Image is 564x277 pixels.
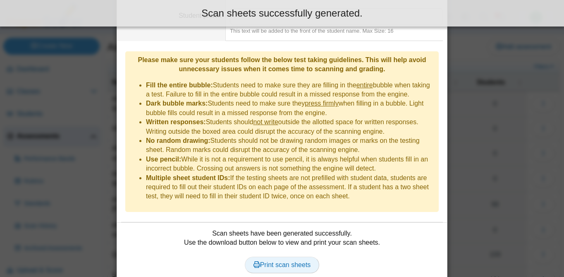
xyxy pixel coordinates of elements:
[146,118,206,125] b: Written responses:
[146,174,230,181] b: Multiple sheet student IDs:
[305,100,339,107] u: press firmly
[146,137,210,144] b: No random drawing:
[356,82,373,89] u: entire
[146,136,435,155] li: Students should not be drawing random images or marks on the testing sheet. Random marks could di...
[6,6,558,20] div: Scan sheets successfully generated.
[253,261,311,268] span: Print scan sheets
[245,257,320,273] a: Print scan sheets
[146,173,435,201] li: If the testing sheets are not prefilled with student data, students are required to fill out thei...
[146,156,181,163] b: Use pencil:
[253,118,278,125] u: not write
[146,81,435,99] li: Students need to make sure they are filling in the bubble when taking a test. Failure to fill in ...
[146,155,435,173] li: While it is not a requirement to use pencil, it is always helpful when students fill in an incorr...
[230,27,443,35] div: This text will be added to the front of the student name. Max Size: 16
[138,56,426,72] b: Please make sure your students follow the below test taking guidelines. This will help avoid unne...
[146,82,213,89] b: Fill the entire bubble:
[146,100,208,107] b: Dark bubble marks:
[146,99,435,118] li: Students need to make sure they when filling in a bubble. Light bubble fills could result in a mi...
[146,118,435,136] li: Students should outside the allotted space for written responses. Writing outside the boxed area ...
